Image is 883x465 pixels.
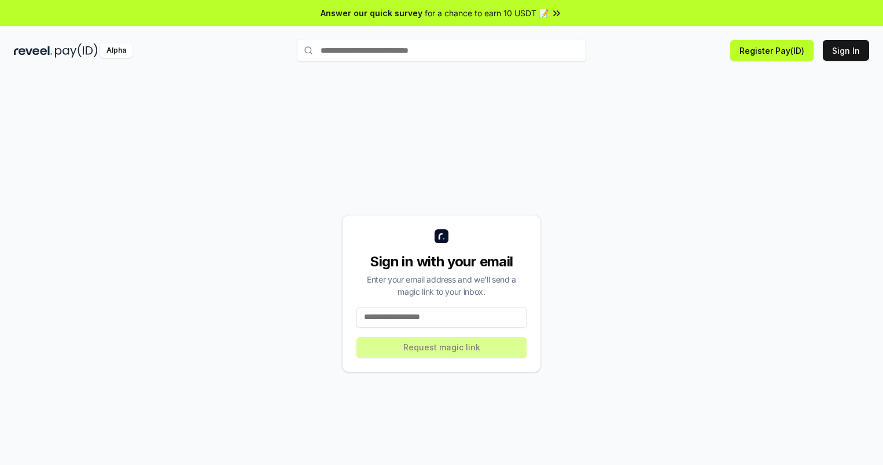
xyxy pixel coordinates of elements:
img: reveel_dark [14,43,53,58]
span: for a chance to earn 10 USDT 📝 [425,7,549,19]
button: Register Pay(ID) [730,40,814,61]
span: Answer our quick survey [321,7,422,19]
div: Sign in with your email [356,252,527,271]
div: Alpha [100,43,133,58]
img: pay_id [55,43,98,58]
button: Sign In [823,40,869,61]
div: Enter your email address and we’ll send a magic link to your inbox. [356,273,527,298]
img: logo_small [435,229,448,243]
